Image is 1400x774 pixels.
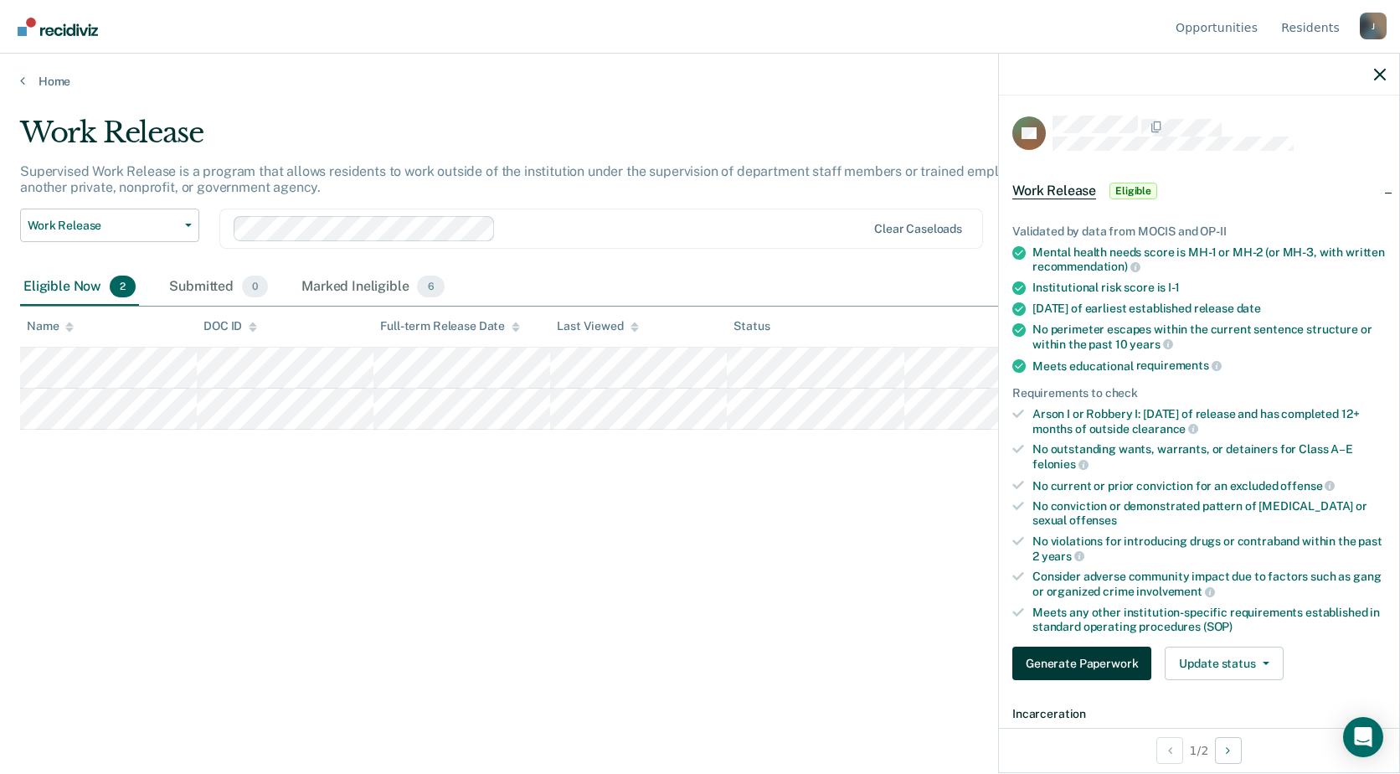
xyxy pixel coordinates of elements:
[999,164,1399,218] div: Work ReleaseEligible
[1032,407,1386,436] div: Arson I or Robbery I: [DATE] of release and has completed 12+ months of outside
[1012,647,1151,680] button: Generate Paperwork
[1032,245,1386,274] div: Mental health needs score is MH-1 or MH-2 (or MH-3, with written
[1032,457,1089,471] span: felonies
[298,269,448,306] div: Marked Ineligible
[1032,442,1386,471] div: No outstanding wants, warrants, or detainers for Class A–E
[20,163,1050,195] p: Supervised Work Release is a program that allows residents to work outside of the institution und...
[110,276,136,297] span: 2
[1012,183,1096,199] span: Work Release
[1032,302,1386,316] div: [DATE] of earliest established release
[28,219,178,233] span: Work Release
[1360,13,1387,39] button: Profile dropdown button
[1012,707,1386,721] dt: Incarceration
[1136,359,1222,372] span: requirements
[166,269,271,306] div: Submitted
[874,222,962,236] div: Clear caseloads
[1032,260,1140,273] span: recommendation)
[1032,606,1386,634] div: Meets any other institution-specific requirements established in standard operating procedures
[1136,585,1214,598] span: involvement
[557,319,638,333] div: Last Viewed
[1032,534,1386,563] div: No violations for introducing drugs or contraband within the past 2
[1032,281,1386,295] div: Institutional risk score is
[1032,478,1386,493] div: No current or prior conviction for an excluded
[1360,13,1387,39] div: J
[1280,479,1335,493] span: offense
[999,728,1399,772] div: 1 / 2
[1032,359,1386,374] div: Meets educational
[1032,570,1386,598] div: Consider adverse community impact due to factors such as gang or organized crime
[20,116,1070,163] div: Work Release
[1032,322,1386,351] div: No perimeter escapes within the current sentence structure or within the past 10
[20,74,1380,89] a: Home
[1012,224,1386,239] div: Validated by data from MOCIS and OP-II
[1132,422,1199,436] span: clearance
[1069,513,1117,527] span: offenses
[1012,386,1386,400] div: Requirements to check
[18,18,98,36] img: Recidiviz
[203,319,257,333] div: DOC ID
[242,276,268,297] span: 0
[1203,620,1233,633] span: (SOP)
[1215,737,1242,764] button: Next Opportunity
[1156,737,1183,764] button: Previous Opportunity
[1042,550,1084,563] span: years
[1109,183,1157,199] span: Eligible
[27,319,74,333] div: Name
[380,319,520,333] div: Full-term Release Date
[1165,647,1283,680] button: Update status
[20,269,139,306] div: Eligible Now
[1130,338,1172,351] span: years
[1237,302,1261,315] span: date
[1168,281,1180,294] span: I-1
[1343,717,1383,757] div: Open Intercom Messenger
[733,319,769,333] div: Status
[417,276,444,297] span: 6
[1032,499,1386,528] div: No conviction or demonstrated pattern of [MEDICAL_DATA] or sexual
